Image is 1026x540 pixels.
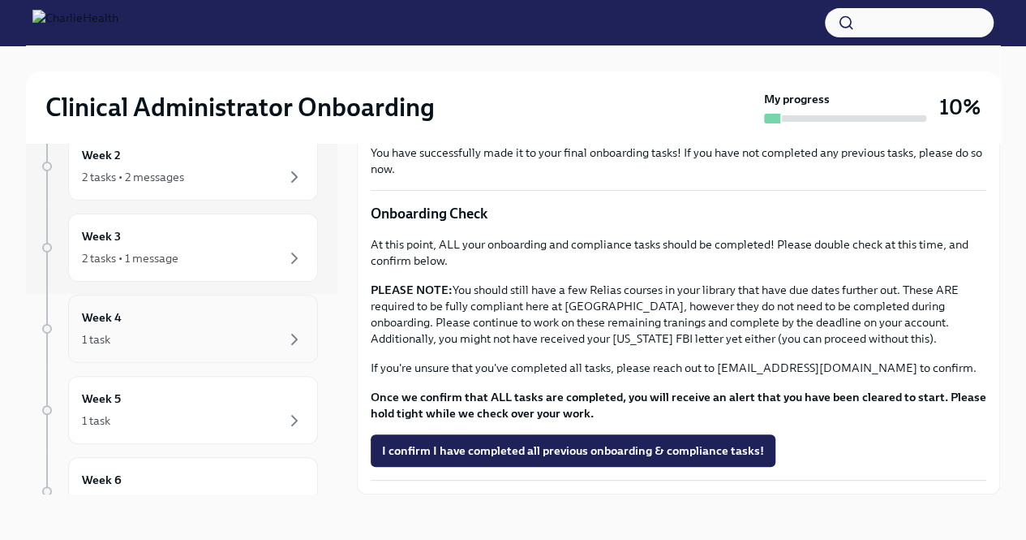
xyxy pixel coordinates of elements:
[82,390,121,408] h6: Week 5
[82,413,110,429] div: 1 task
[371,282,986,347] p: You should still have a few Relias courses in your library that have due dates further out. These...
[371,434,775,467] button: I confirm I have completed all previous onboarding & compliance tasks!
[939,93,981,122] h3: 10%
[82,169,184,185] div: 2 tasks • 2 messages
[82,309,122,326] h6: Week 4
[82,250,178,266] div: 2 tasks • 1 message
[32,10,118,36] img: CharlieHealth
[371,283,453,297] strong: PLEASE NOTE:
[764,91,830,107] strong: My progress
[371,390,986,421] strong: Once we confirm that ALL tasks are completed, you will receive an alert that you have been cleare...
[39,457,318,525] a: Week 61 task
[82,471,122,489] h6: Week 6
[82,146,121,164] h6: Week 2
[39,214,318,282] a: Week 32 tasks • 1 message
[82,494,110,510] div: 1 task
[371,204,986,223] p: Onboarding Check
[371,236,986,269] p: At this point, ALL your onboarding and compliance tasks should be completed! Please double check ...
[39,295,318,363] a: Week 41 task
[371,360,986,376] p: If you're unsure that you've completed all tasks, please reach out to [EMAIL_ADDRESS][DOMAIN_NAME...
[82,331,110,348] div: 1 task
[371,145,986,177] p: You have successfully made it to your final onboarding tasks! If you have not completed any previ...
[39,132,318,201] a: Week 22 tasks • 2 messages
[82,227,121,245] h6: Week 3
[45,91,435,123] h2: Clinical Administrator Onboarding
[382,443,764,459] span: I confirm I have completed all previous onboarding & compliance tasks!
[39,376,318,444] a: Week 51 task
